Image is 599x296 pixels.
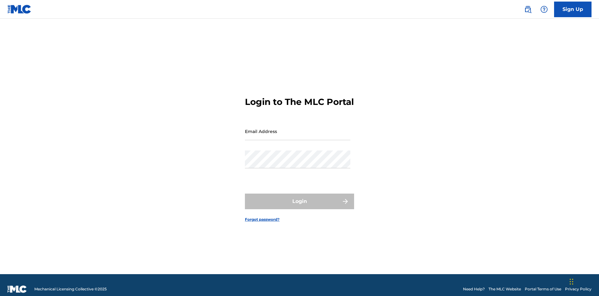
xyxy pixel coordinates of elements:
a: Portal Terms of Use [525,286,561,292]
iframe: Chat Widget [568,266,599,296]
img: logo [7,285,27,293]
a: Sign Up [554,2,592,17]
h3: Login to The MLC Portal [245,96,354,107]
a: The MLC Website [489,286,521,292]
a: Forgot password? [245,217,280,222]
a: Privacy Policy [565,286,592,292]
div: Drag [570,272,573,291]
a: Need Help? [463,286,485,292]
img: help [540,6,548,13]
img: search [524,6,532,13]
a: Public Search [522,3,534,16]
img: MLC Logo [7,5,32,14]
span: Mechanical Licensing Collective © 2025 [34,286,107,292]
div: Help [538,3,550,16]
